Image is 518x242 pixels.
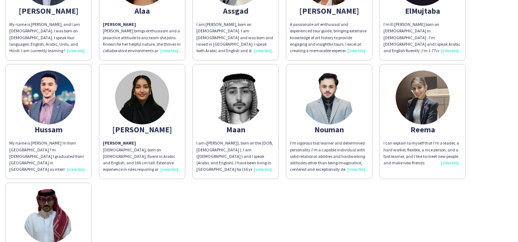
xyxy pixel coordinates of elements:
[103,140,136,146] strong: [PERSON_NAME]
[103,140,181,173] p: [DEMOGRAPHIC_DATA], born on [DEMOGRAPHIC_DATA], fluent in Arabic and English, and 166 cm tall. Ex...
[103,8,181,14] div: Alaa
[290,8,368,14] div: [PERSON_NAME]
[383,126,462,133] div: Reema
[396,70,450,124] img: thumb-672bbbf0d8352.jpeg
[290,21,368,54] div: A passionate art enthusiast and experienced tour guide, bringing extensive knowledge of art histo...
[290,140,368,173] div: I’m vigorous fast learner and determined personality.I’m a capable individual with solid relation...
[115,70,169,124] img: thumb-66f185277634d.jpeg
[103,22,136,27] strong: [PERSON_NAME]
[9,126,88,133] div: Hussam
[9,8,88,14] div: [PERSON_NAME]
[196,126,275,133] div: Maan
[196,21,275,54] div: I am [PERSON_NAME], born on [DEMOGRAPHIC_DATA]. I am [DEMOGRAPHIC_DATA] and was born and raised i...
[103,21,181,54] p: [PERSON_NAME] brings enthusiasm and a proactive attitude to any team she joins. Known for her hel...
[209,70,263,124] img: thumb-6741ad1bae53a.jpeg
[302,70,356,124] img: thumb-688673d3d3951.jpeg
[383,140,459,165] span: I can explain to myself that I’m a leader, a hard worker, flexible, a nice person, and a fast lea...
[383,8,462,14] div: ElMujtaba
[9,140,88,173] div: My name is [PERSON_NAME]’m from [GEOGRAPHIC_DATA] I’m [DEMOGRAPHIC_DATA] I graduated from [GEOGRA...
[22,70,76,124] img: thumb-65a7b8e6ecad6.jpeg
[103,126,181,133] div: [PERSON_NAME]
[196,140,275,173] div: I am ([PERSON_NAME]), born on the (DOB, [DEMOGRAPHIC_DATA] ). I am ([DEMOGRAPHIC_DATA] ) and I sp...
[9,21,88,54] div: My name is [PERSON_NAME], and I am [DEMOGRAPHIC_DATA]. I was born on [DEMOGRAPHIC_DATA]. I speak ...
[290,126,368,133] div: Nouman
[383,21,462,54] div: I’m El [PERSON_NAME] born on [DEMOGRAPHIC_DATA] in [DEMOGRAPHIC_DATA] . I’m [DEMOGRAPHIC_DATA] an...
[196,8,275,14] div: Assgad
